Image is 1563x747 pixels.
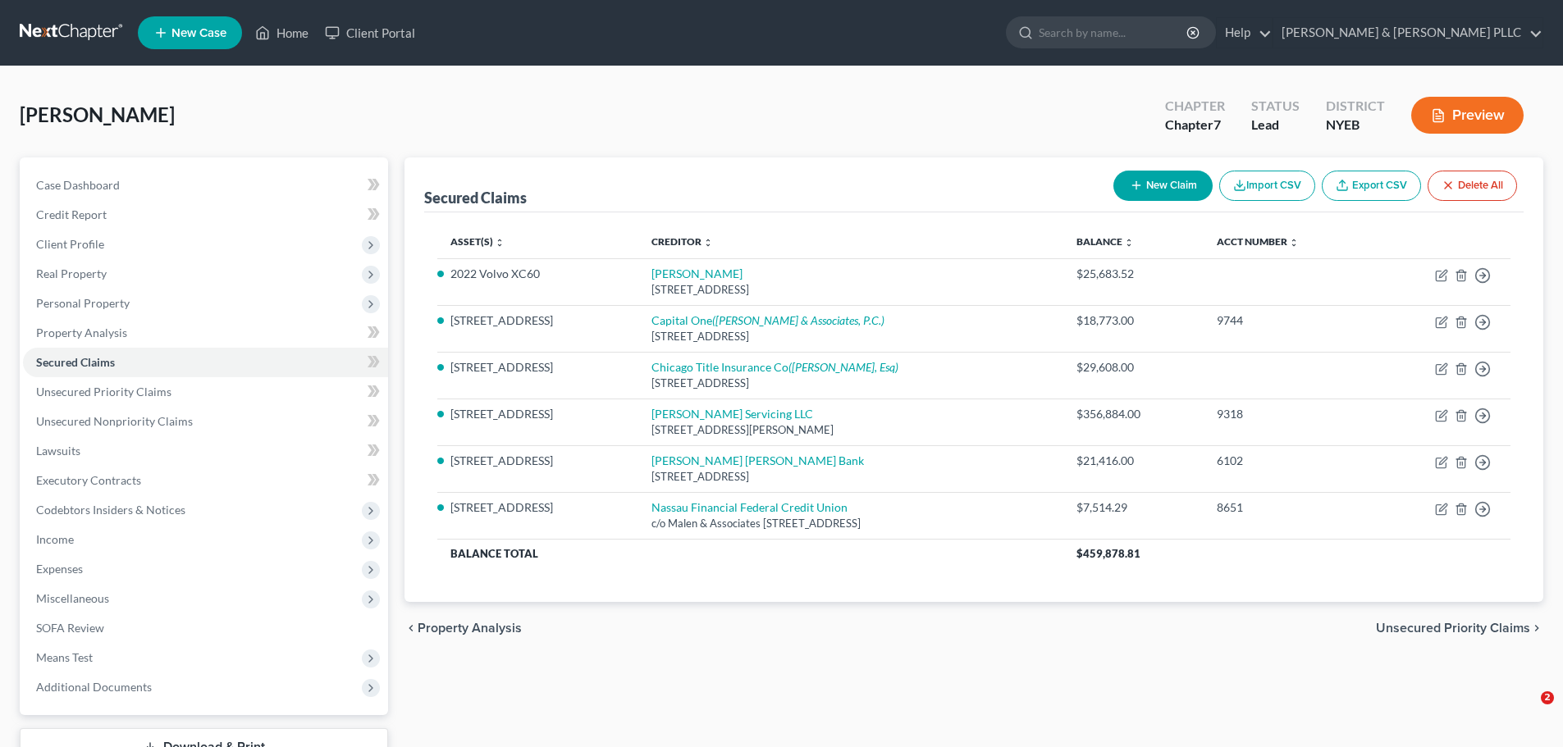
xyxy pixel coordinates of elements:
div: Chapter [1165,97,1225,116]
div: Secured Claims [424,188,527,207]
a: Lawsuits [23,436,388,466]
button: Preview [1411,97,1524,134]
a: Property Analysis [23,318,388,348]
div: $25,683.52 [1076,266,1191,282]
iframe: Intercom live chat [1507,691,1547,731]
a: Secured Claims [23,348,388,377]
a: Help [1217,18,1272,48]
div: $29,608.00 [1076,359,1191,376]
a: Capital One([PERSON_NAME] & Associates, P.C.) [651,313,884,327]
th: Balance Total [437,539,1063,568]
li: [STREET_ADDRESS] [450,499,624,516]
li: [STREET_ADDRESS] [450,312,624,329]
a: Export CSV [1322,171,1421,201]
span: Real Property [36,266,107,280]
div: Status [1251,97,1300,116]
input: Search by name... [1039,17,1189,48]
div: Chapter [1165,116,1225,134]
i: chevron_right [1530,622,1543,635]
a: [PERSON_NAME] & [PERSON_NAME] PLLC [1273,18,1542,48]
a: Nassau Financial Federal Credit Union [651,500,848,514]
a: Balance unfold_more [1076,235,1134,248]
a: Unsecured Nonpriority Claims [23,407,388,436]
a: Unsecured Priority Claims [23,377,388,407]
span: Miscellaneous [36,591,109,605]
span: Unsecured Priority Claims [36,385,171,399]
span: Codebtors Insiders & Notices [36,503,185,517]
span: Lawsuits [36,444,80,458]
span: 7 [1213,116,1221,132]
div: 9744 [1217,312,1360,329]
span: Secured Claims [36,355,115,369]
i: ([PERSON_NAME] & Associates, P.C.) [712,313,884,327]
i: unfold_more [1124,238,1134,248]
li: 2022 Volvo XC60 [450,266,624,282]
div: 9318 [1217,406,1360,422]
span: Property Analysis [36,326,127,339]
a: SOFA Review [23,613,388,643]
a: [PERSON_NAME] Servicing LLC [651,407,813,421]
span: $459,878.81 [1076,547,1140,560]
a: [PERSON_NAME] [651,266,743,280]
span: [PERSON_NAME] [20,102,175,126]
a: Client Portal [317,18,423,48]
a: Creditor unfold_more [651,235,713,248]
a: Executory Contracts [23,466,388,495]
a: [PERSON_NAME] [PERSON_NAME] Bank [651,453,864,467]
span: Unsecured Nonpriority Claims [36,414,193,428]
span: Client Profile [36,237,104,251]
i: unfold_more [703,238,713,248]
span: Means Test [36,650,93,664]
div: $356,884.00 [1076,406,1191,422]
button: Unsecured Priority Claims chevron_right [1376,622,1543,635]
a: Chicago Title Insurance Co([PERSON_NAME], Esq) [651,360,898,374]
span: 2 [1541,691,1554,704]
div: [STREET_ADDRESS][PERSON_NAME] [651,422,1050,438]
i: unfold_more [495,238,505,248]
div: Lead [1251,116,1300,134]
i: chevron_left [404,622,418,635]
div: $21,416.00 [1076,453,1191,469]
div: $18,773.00 [1076,312,1191,329]
span: Additional Documents [36,680,152,694]
button: chevron_left Property Analysis [404,622,522,635]
div: [STREET_ADDRESS] [651,376,1050,391]
span: Property Analysis [418,622,522,635]
div: District [1326,97,1385,116]
button: Import CSV [1219,171,1315,201]
div: c/o Malen & Associates [STREET_ADDRESS] [651,516,1050,531]
button: Delete All [1428,171,1517,201]
a: Credit Report [23,200,388,230]
span: Unsecured Priority Claims [1376,622,1530,635]
i: unfold_more [1289,238,1299,248]
a: Asset(s) unfold_more [450,235,505,248]
span: Personal Property [36,296,130,310]
div: 6102 [1217,453,1360,469]
div: 8651 [1217,499,1360,516]
li: [STREET_ADDRESS] [450,359,624,376]
span: Case Dashboard [36,178,120,192]
a: Case Dashboard [23,171,388,200]
div: NYEB [1326,116,1385,134]
i: ([PERSON_NAME], Esq) [788,360,898,374]
a: Acct Number unfold_more [1217,235,1299,248]
li: [STREET_ADDRESS] [450,453,624,469]
span: Income [36,532,74,546]
div: [STREET_ADDRESS] [651,469,1050,485]
li: [STREET_ADDRESS] [450,406,624,422]
button: New Claim [1113,171,1213,201]
div: [STREET_ADDRESS] [651,329,1050,344]
span: SOFA Review [36,621,104,635]
div: [STREET_ADDRESS] [651,282,1050,298]
span: New Case [171,27,226,39]
a: Home [247,18,317,48]
span: Expenses [36,562,83,576]
span: Executory Contracts [36,473,141,487]
div: $7,514.29 [1076,499,1191,516]
span: Credit Report [36,207,107,221]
